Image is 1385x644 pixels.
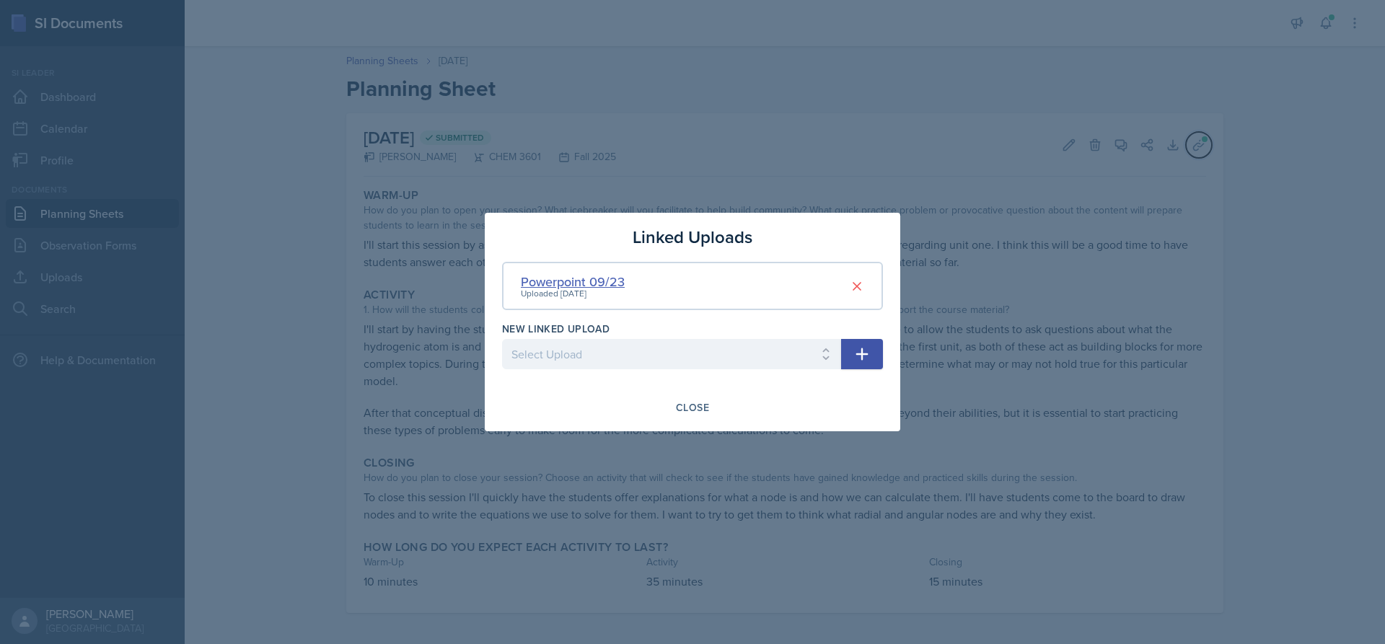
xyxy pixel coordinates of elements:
label: New Linked Upload [502,322,610,336]
div: Powerpoint 09/23 [521,272,625,291]
div: Close [676,402,709,413]
button: Close [667,395,718,420]
div: Uploaded [DATE] [521,287,625,300]
h3: Linked Uploads [633,224,752,250]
